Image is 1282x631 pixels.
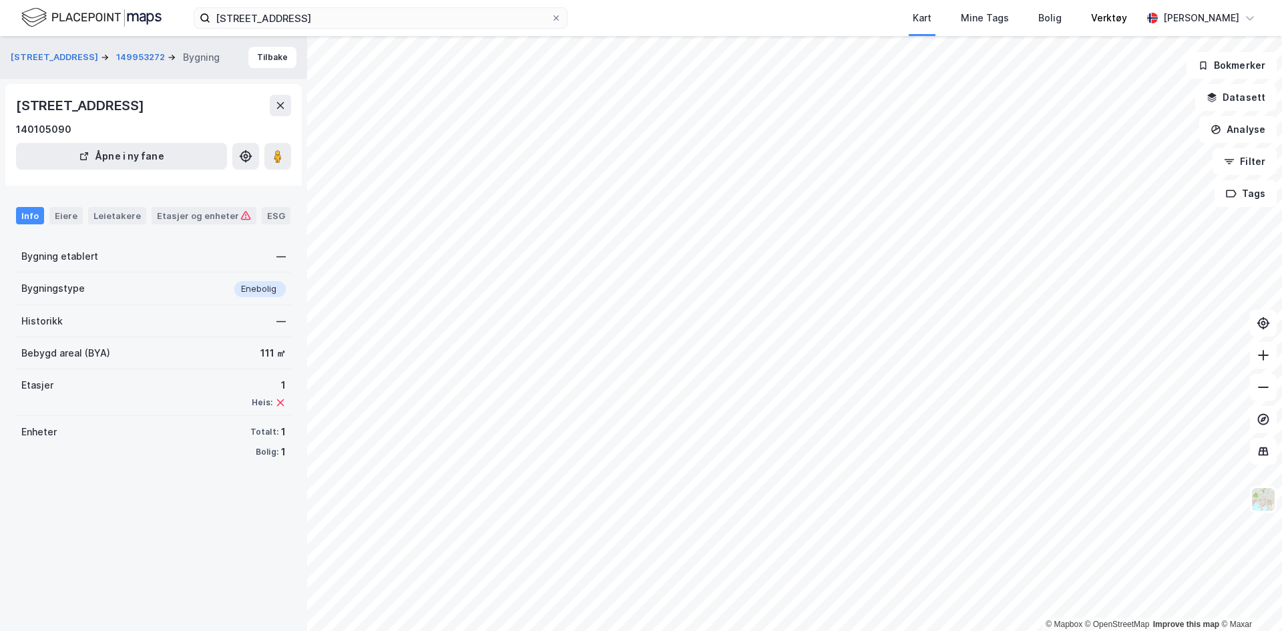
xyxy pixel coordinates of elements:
button: Bokmerker [1187,52,1277,79]
div: Mine Tags [961,10,1009,26]
button: Datasett [1195,84,1277,111]
div: 111 ㎡ [260,345,286,361]
button: Filter [1213,148,1277,175]
a: Improve this map [1153,620,1219,629]
div: Totalt: [250,427,278,437]
a: Mapbox [1046,620,1082,629]
input: Søk på adresse, matrikkel, gårdeiere, leietakere eller personer [210,8,551,28]
div: — [276,248,286,264]
img: logo.f888ab2527a4732fd821a326f86c7f29.svg [21,6,162,29]
div: ESG [262,207,290,224]
div: Leietakere [88,207,146,224]
div: Etasjer [21,377,53,393]
div: Bolig [1038,10,1062,26]
div: — [276,313,286,329]
div: Eiere [49,207,83,224]
div: Historikk [21,313,63,329]
div: Bygningstype [21,280,85,296]
button: Tilbake [248,47,296,68]
div: Heis: [252,397,272,408]
button: 149953272 [116,51,168,64]
div: Bygning etablert [21,248,98,264]
button: Åpne i ny fane [16,143,227,170]
button: [STREET_ADDRESS] [11,51,101,64]
div: Kart [913,10,931,26]
button: Analyse [1199,116,1277,143]
div: Kontrollprogram for chat [1215,567,1282,631]
iframe: Chat Widget [1215,567,1282,631]
div: 140105090 [16,122,71,138]
div: Bebygd areal (BYA) [21,345,110,361]
div: [STREET_ADDRESS] [16,95,147,116]
img: Z [1251,487,1276,512]
div: 1 [281,424,286,440]
div: Enheter [21,424,57,440]
a: OpenStreetMap [1085,620,1150,629]
button: Tags [1215,180,1277,207]
div: [PERSON_NAME] [1163,10,1239,26]
div: Verktøy [1091,10,1127,26]
div: 1 [252,377,286,393]
div: Bygning [183,49,220,65]
div: Bolig: [256,447,278,457]
div: 1 [281,444,286,460]
div: Etasjer og enheter [157,210,251,222]
div: Info [16,207,44,224]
